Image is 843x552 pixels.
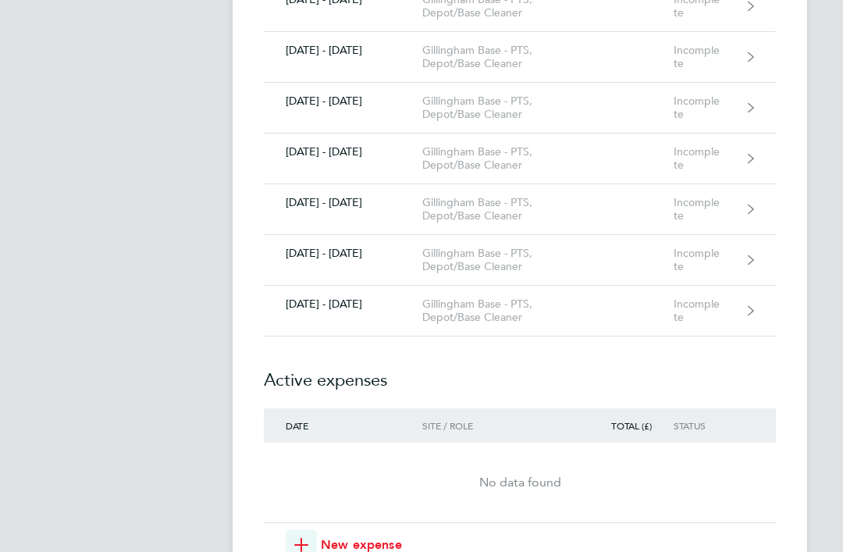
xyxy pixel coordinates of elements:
[674,44,745,70] div: Incomplete
[264,32,776,83] a: [DATE] - [DATE]Gillingham Base - PTS, Depot/Base CleanerIncomplete
[674,145,745,172] div: Incomplete
[264,420,422,431] div: Date
[264,337,776,408] h2: Active expenses
[264,134,776,184] a: [DATE] - [DATE]Gillingham Base - PTS, Depot/Base CleanerIncomplete
[422,145,556,172] div: Gillingham Base - PTS, Depot/Base Cleaner
[264,297,422,311] div: [DATE] - [DATE]
[264,247,422,260] div: [DATE] - [DATE]
[422,247,556,273] div: Gillingham Base - PTS, Depot/Base Cleaner
[422,196,556,223] div: Gillingham Base - PTS, Depot/Base Cleaner
[264,94,422,108] div: [DATE] - [DATE]
[674,94,745,121] div: Incomplete
[674,297,745,324] div: Incomplete
[422,94,556,121] div: Gillingham Base - PTS, Depot/Base Cleaner
[674,196,745,223] div: Incomplete
[674,247,745,273] div: Incomplete
[264,145,422,158] div: [DATE] - [DATE]
[674,420,745,431] div: Status
[264,184,776,235] a: [DATE] - [DATE]Gillingham Base - PTS, Depot/Base CleanerIncomplete
[264,44,422,57] div: [DATE] - [DATE]
[264,235,776,286] a: [DATE] - [DATE]Gillingham Base - PTS, Depot/Base CleanerIncomplete
[422,420,556,431] div: Site / Role
[264,196,422,209] div: [DATE] - [DATE]
[422,297,556,324] div: Gillingham Base - PTS, Depot/Base Cleaner
[422,44,556,70] div: Gillingham Base - PTS, Depot/Base Cleaner
[264,83,776,134] a: [DATE] - [DATE]Gillingham Base - PTS, Depot/Base CleanerIncomplete
[607,420,674,431] div: Total (£)
[264,286,776,337] a: [DATE] - [DATE]Gillingham Base - PTS, Depot/Base CleanerIncomplete
[264,473,776,492] div: No data found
